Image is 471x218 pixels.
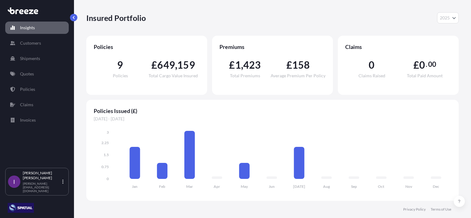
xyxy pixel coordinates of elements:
[94,107,451,115] span: Policies Issued (£)
[157,60,175,70] span: 649
[440,15,450,21] span: 2025
[5,83,69,95] a: Policies
[113,74,128,78] span: Policies
[159,184,165,189] tspan: Feb
[151,60,157,70] span: £
[20,86,35,92] p: Policies
[5,68,69,80] a: Quotes
[101,164,109,169] tspan: 0.75
[230,74,260,78] span: Total Premiums
[94,43,200,50] span: Policies
[20,117,36,123] p: Invoices
[433,184,439,189] tspan: Dec
[235,60,241,70] span: 1
[269,184,275,189] tspan: Jun
[243,60,261,70] span: 423
[20,55,40,62] p: Shipments
[20,102,33,108] p: Claims
[271,74,326,78] span: Average Premium Per Policy
[149,74,198,78] span: Total Cargo Value Insured
[407,74,443,78] span: Total Paid Amount
[403,207,426,212] a: Privacy Policy
[214,184,220,189] tspan: Apr
[369,60,375,70] span: 0
[107,176,109,181] tspan: 0
[23,171,61,180] p: [PERSON_NAME] [PERSON_NAME]
[101,140,109,145] tspan: 2.25
[20,25,35,31] p: Insights
[20,40,41,46] p: Customers
[413,60,419,70] span: £
[358,74,385,78] span: Claims Raised
[292,60,310,70] span: 158
[405,184,412,189] tspan: Nov
[5,114,69,126] a: Invoices
[175,60,177,70] span: ,
[378,184,384,189] tspan: Oct
[426,62,427,67] span: .
[132,184,137,189] tspan: Jan
[5,22,69,34] a: Insights
[351,184,357,189] tspan: Sep
[5,37,69,49] a: Customers
[117,60,123,70] span: 9
[431,207,451,212] a: Terms of Use
[177,60,195,70] span: 159
[94,116,451,122] span: [DATE] - [DATE]
[8,203,34,213] img: organization-logo
[5,52,69,65] a: Shipments
[86,13,146,23] p: Insured Portfolio
[186,184,193,189] tspan: Mar
[345,43,451,50] span: Claims
[13,179,15,185] span: I
[23,182,61,193] p: [PERSON_NAME][EMAIL_ADDRESS][DOMAIN_NAME]
[229,60,235,70] span: £
[241,60,243,70] span: ,
[428,62,436,67] span: 00
[293,184,305,189] tspan: [DATE]
[20,71,34,77] p: Quotes
[241,184,248,189] tspan: May
[219,43,326,50] span: Premiums
[286,60,292,70] span: £
[107,130,109,135] tspan: 3
[104,152,109,157] tspan: 1.5
[5,99,69,111] a: Claims
[437,12,459,23] button: Year Selector
[419,60,425,70] span: 0
[323,184,330,189] tspan: Aug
